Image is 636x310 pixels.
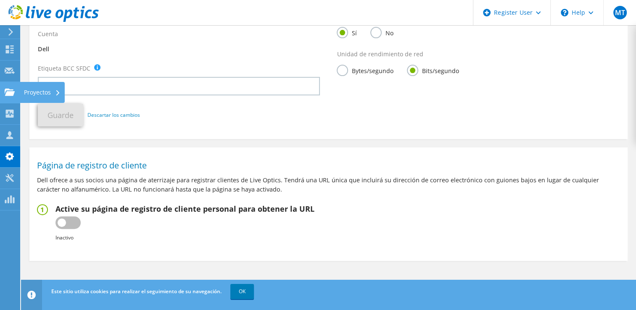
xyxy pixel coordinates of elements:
[337,27,356,37] label: Sí
[55,234,74,241] b: Inactivo
[230,284,254,299] a: OK
[561,9,568,16] svg: \n
[37,161,616,170] h1: Página de registro de cliente
[407,65,459,75] label: Bits/segundo
[613,6,627,19] span: MT
[37,176,620,194] p: Dell ofrece a sus socios una página de aterrizaje para registrar clientes de Live Optics. Tendrá ...
[20,82,65,103] div: Proyectos
[38,30,58,38] label: Cuenta
[337,50,423,58] label: Unidad de rendimiento de red
[55,204,314,213] h2: Active su página de registro de cliente personal para obtener la URL
[87,110,140,120] a: Descartar los cambios
[38,104,83,126] button: Guarde
[38,45,320,54] p: Dell
[51,288,222,295] span: Este sitio utiliza cookies para realizar el seguimiento de su navegación.
[38,64,90,73] label: Etiqueta BCC SFDC
[337,65,393,75] label: Bytes/segundo
[370,27,393,37] label: No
